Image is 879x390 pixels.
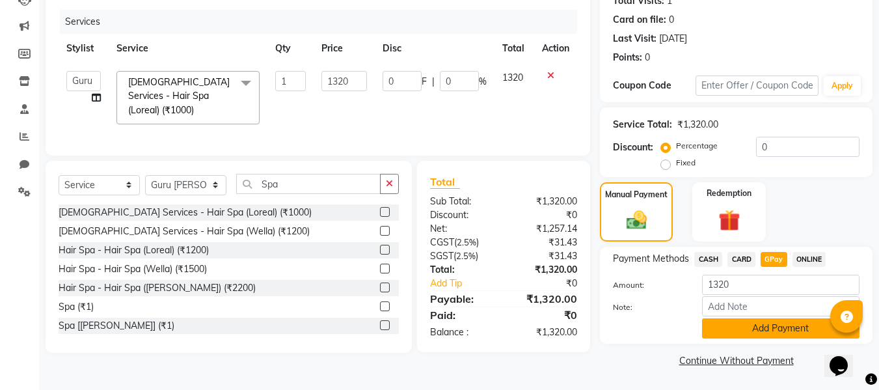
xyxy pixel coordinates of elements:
input: Add Note [702,296,859,316]
img: _gift.svg [712,207,747,234]
span: % [479,75,487,89]
input: Enter Offer / Coupon Code [696,76,818,96]
div: Coupon Code [613,79,695,92]
div: ₹31.43 [504,249,587,263]
span: 1320 [502,72,523,83]
div: ₹1,320.00 [504,291,587,307]
div: ₹0 [504,208,587,222]
div: Last Visit: [613,32,656,46]
th: Total [494,34,534,63]
a: Continue Without Payment [602,354,870,368]
div: ( ) [420,236,504,249]
img: _cash.svg [620,208,653,232]
div: Net: [420,222,504,236]
div: Payable: [420,291,504,307]
span: CASH [694,252,722,267]
th: Stylist [59,34,109,63]
label: Fixed [676,157,696,169]
a: x [194,104,200,116]
button: Apply [824,76,861,96]
div: ₹0 [504,307,587,323]
button: Add Payment [702,318,859,339]
label: Manual Payment [605,189,668,201]
span: | [432,75,435,89]
div: ₹31.43 [504,236,587,249]
div: ₹0 [518,277,588,290]
div: [DATE] [659,32,687,46]
div: Balance : [420,326,504,339]
div: 0 [669,13,674,27]
div: ₹1,320.00 [504,263,587,277]
span: CGST [430,236,454,248]
div: ₹1,320.00 [504,195,587,208]
span: [DEMOGRAPHIC_DATA] Services - Hair Spa (Loreal) (₹1000) [128,76,230,116]
span: CARD [727,252,755,267]
span: 2.5% [457,237,476,247]
th: Service [109,34,267,63]
label: Note: [603,301,692,313]
div: ₹1,320.00 [504,326,587,339]
div: Spa [[PERSON_NAME]] (₹1) [59,319,174,333]
div: Hair Spa - Hair Spa (Loreal) (₹1200) [59,244,209,257]
span: Payment Methods [613,252,689,266]
a: Add Tip [420,277,517,290]
div: [DEMOGRAPHIC_DATA] Services - Hair Spa (Wella) (₹1200) [59,225,310,238]
label: Amount: [603,279,692,291]
iframe: chat widget [824,338,866,377]
div: Sub Total: [420,195,504,208]
div: Card on file: [613,13,666,27]
div: Discount: [420,208,504,222]
span: Total [430,175,460,189]
div: Hair Spa - Hair Spa ([PERSON_NAME]) (₹2200) [59,281,256,295]
div: Hair Spa - Hair Spa (Wella) (₹1500) [59,262,207,276]
div: Total: [420,263,504,277]
div: [DEMOGRAPHIC_DATA] Services - Hair Spa (Loreal) (₹1000) [59,206,312,219]
div: 0 [645,51,650,64]
div: Spa (₹1) [59,300,94,314]
span: SGST [430,250,453,262]
th: Qty [267,34,314,63]
label: Percentage [676,140,718,152]
input: Amount [702,275,859,295]
div: Services [60,10,587,34]
span: F [422,75,427,89]
div: ₹1,257.14 [504,222,587,236]
div: Paid: [420,307,504,323]
th: Price [314,34,374,63]
span: GPay [761,252,787,267]
span: ONLINE [792,252,826,267]
div: Discount: [613,141,653,154]
div: ₹1,320.00 [677,118,718,132]
div: ( ) [420,249,504,263]
input: Search or Scan [236,174,381,194]
label: Redemption [707,188,751,199]
div: Service Total: [613,118,672,132]
div: Points: [613,51,642,64]
th: Action [534,34,577,63]
th: Disc [375,34,494,63]
span: 2.5% [456,251,476,261]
